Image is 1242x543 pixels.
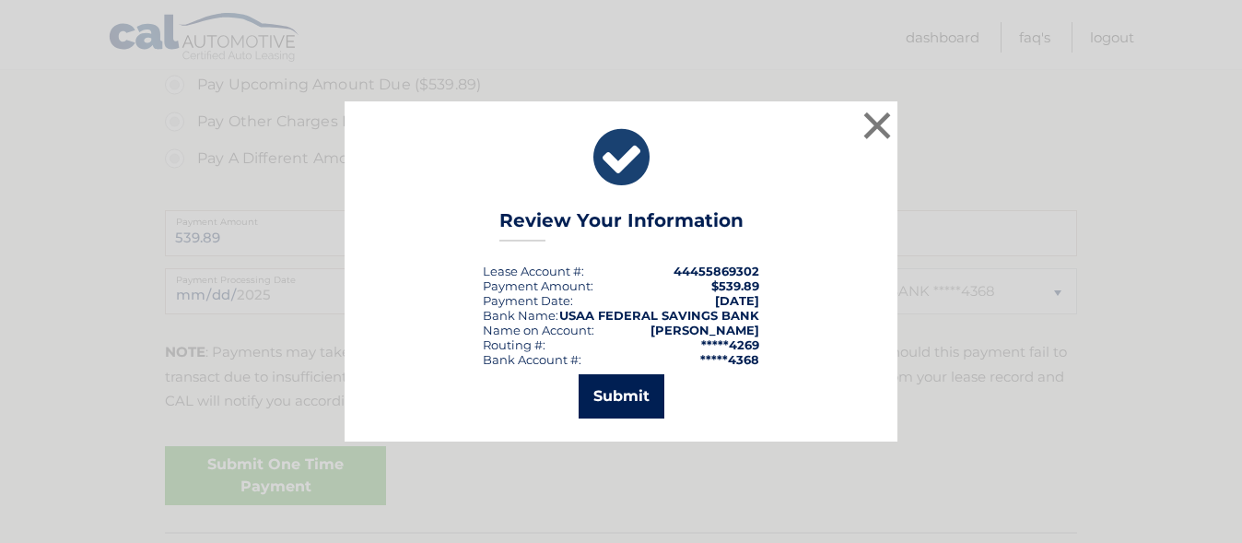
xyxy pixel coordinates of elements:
[483,278,593,293] div: Payment Amount:
[579,374,664,419] button: Submit
[715,293,759,308] span: [DATE]
[711,278,759,293] span: $539.89
[674,264,759,278] strong: 44455869302
[483,352,581,367] div: Bank Account #:
[483,293,573,308] div: :
[483,337,545,352] div: Routing #:
[559,308,759,323] strong: USAA FEDERAL SAVINGS BANK
[483,323,594,337] div: Name on Account:
[483,264,584,278] div: Lease Account #:
[483,308,558,323] div: Bank Name:
[499,209,744,242] h3: Review Your Information
[650,323,759,337] strong: [PERSON_NAME]
[859,107,896,144] button: ×
[483,293,570,308] span: Payment Date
